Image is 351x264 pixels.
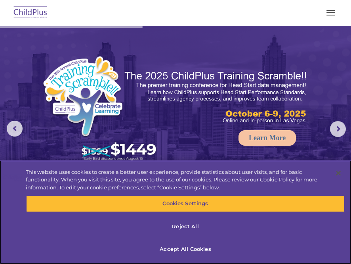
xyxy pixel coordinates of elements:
a: Learn More [238,130,296,146]
button: Reject All [26,218,345,235]
div: This website uses cookies to create a better user experience, provide statistics about user visit... [26,168,327,192]
button: Close [330,164,347,182]
img: ChildPlus by Procare Solutions [12,4,49,22]
button: Cookies Settings [26,195,345,212]
button: Accept All Cookies [26,241,345,258]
